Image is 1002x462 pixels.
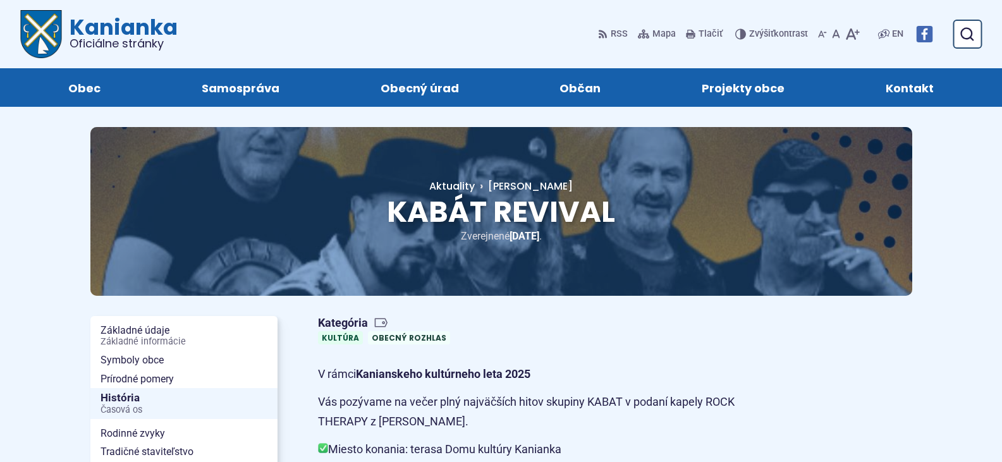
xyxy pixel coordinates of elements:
a: Kontakt [848,68,972,107]
a: Samospráva [164,68,317,107]
span: EN [892,27,903,42]
button: Zväčšiť veľkosť písma [843,21,862,47]
a: Projekty obce [664,68,822,107]
a: Mapa [635,21,678,47]
strong: Kanianskeho kultúrneho leta 2025 [356,367,530,380]
a: Symboly obce [90,351,278,370]
img: Prejsť na domovskú stránku [20,10,62,58]
span: Tradičné staviteľstvo [101,442,267,461]
span: Obec [68,68,101,107]
span: Rodinné zvyky [101,424,267,443]
a: Obecný rozhlas [368,331,450,344]
span: KABÁT REVIVAL [387,191,615,232]
a: [PERSON_NAME] [475,179,573,193]
span: Tlačiť [699,29,723,40]
a: Základné údajeZákladné informácie [90,321,278,351]
a: Aktuality [429,179,475,193]
span: Občan [559,68,601,107]
a: Logo Kanianka, prejsť na domovskú stránku. [20,10,178,58]
a: Obecný úrad [343,68,497,107]
a: RSS [598,21,630,47]
a: Obec [30,68,138,107]
button: Zvýšiťkontrast [735,21,810,47]
a: Kultúra [318,331,363,344]
span: RSS [611,27,628,42]
span: Základné informácie [101,337,267,347]
span: Kontakt [886,68,934,107]
span: Zvýšiť [749,28,774,39]
span: Symboly obce [101,351,267,370]
button: Zmenšiť veľkosť písma [816,21,829,47]
img: Prejsť na Facebook stránku [916,26,932,42]
button: Nastaviť pôvodnú veľkosť písma [829,21,843,47]
a: Rodinné zvyky [90,424,278,443]
span: Obecný úrad [381,68,459,107]
a: EN [889,27,906,42]
span: Samospráva [202,68,279,107]
a: Občan [522,68,639,107]
a: HistóriaČasová os [90,388,278,419]
img: bod [318,443,328,453]
button: Tlačiť [683,21,725,47]
a: Tradičné staviteľstvo [90,442,278,461]
p: V rámci [318,365,767,384]
span: Kategória [318,316,455,331]
p: Zverejnené . [131,228,872,245]
span: História [101,388,267,419]
span: [DATE] [510,230,539,242]
span: Projekty obce [702,68,785,107]
span: Časová os [101,405,267,415]
span: kontrast [749,29,808,40]
a: Prírodné pomery [90,370,278,389]
span: [PERSON_NAME] [488,179,573,193]
span: Mapa [652,27,676,42]
span: Kanianka [62,16,178,49]
span: Prírodné pomery [101,370,267,389]
p: Vás pozývame na večer plný najväčších hitov skupiny KABAT v podaní kapely ROCK THERAPY z [PERSON_... [318,392,767,431]
span: Základné údaje [101,321,267,351]
span: Oficiálne stránky [70,38,178,49]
